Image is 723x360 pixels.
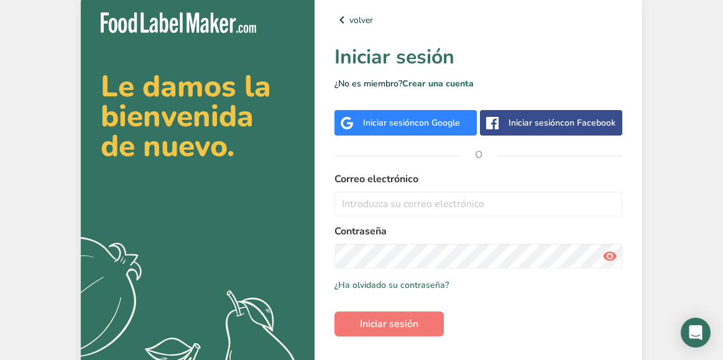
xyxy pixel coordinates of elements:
span: con Facebook [560,117,615,129]
label: Correo electrónico [334,172,622,187]
div: Iniciar sesión [509,116,615,129]
p: ¿No es miembro? [334,77,622,90]
div: Iniciar sesión [363,116,460,129]
h1: Iniciar sesión [334,42,622,72]
span: con Google [415,117,460,129]
label: Contraseña [334,224,622,239]
a: Crear una cuenta [402,78,474,90]
input: Introduzca su correo electrónico [334,192,622,216]
span: O [460,136,497,173]
div: Open Intercom Messenger [681,318,711,348]
button: Iniciar sesión [334,312,444,336]
span: Iniciar sesión [360,316,418,331]
h2: Le damos la bienvenida de nuevo. [101,72,295,161]
img: Food Label Maker [101,12,256,33]
a: volver [334,12,622,27]
a: ¿Ha olvidado su contraseña? [334,279,449,292]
